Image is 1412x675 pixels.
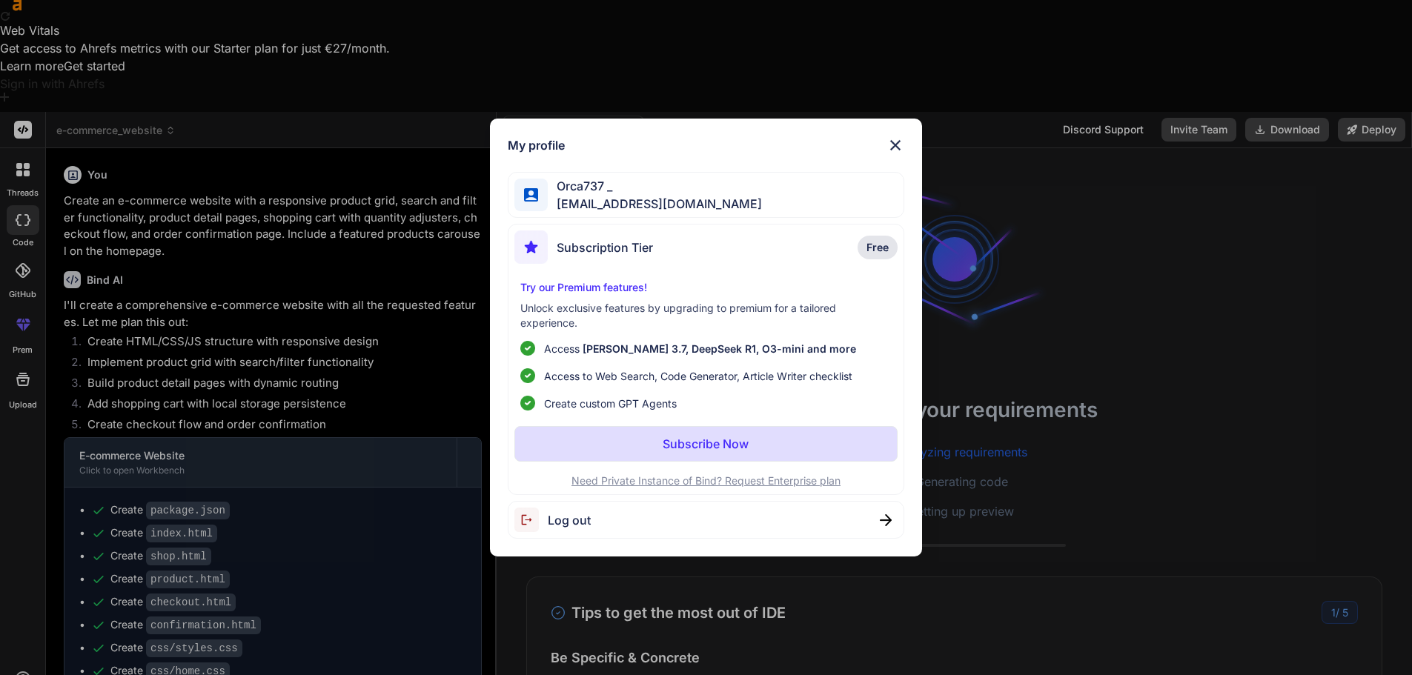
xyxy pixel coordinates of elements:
p: Unlock exclusive features by upgrading to premium for a tailored experience. [520,301,891,330]
img: profile [524,188,538,202]
span: [EMAIL_ADDRESS][DOMAIN_NAME] [548,195,762,213]
span: Log out [548,511,591,529]
p: Access [544,341,856,356]
p: Try our Premium features! [520,280,891,295]
span: Orca737 _ [548,177,762,195]
span: Create custom GPT Agents [544,396,677,411]
p: Need Private Instance of Bind? Request Enterprise plan [514,473,897,488]
span: [PERSON_NAME] 3.7, DeepSeek R1, O3-mini and more [583,342,856,355]
img: close [886,136,904,154]
button: Subscribe Now [514,426,897,462]
img: checklist [520,341,535,356]
img: subscription [514,230,548,264]
span: Access to Web Search, Code Generator, Article Writer checklist [544,368,852,384]
span: Free [866,240,889,255]
span: Subscription Tier [557,239,653,256]
img: checklist [520,368,535,383]
img: logout [514,508,548,532]
p: Subscribe Now [663,435,749,453]
h1: My profile [508,136,565,154]
img: close [880,514,892,526]
img: checklist [520,396,535,410]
